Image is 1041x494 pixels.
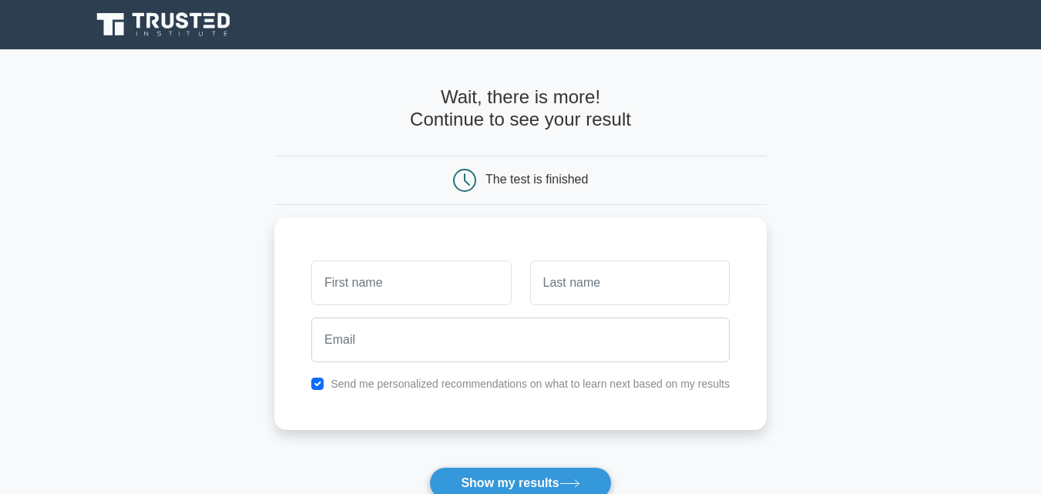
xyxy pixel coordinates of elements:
h4: Wait, there is more! Continue to see your result [274,86,767,131]
div: The test is finished [485,173,588,186]
input: Last name [530,260,730,305]
input: Email [311,318,730,362]
label: Send me personalized recommendations on what to learn next based on my results [331,378,730,390]
input: First name [311,260,511,305]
